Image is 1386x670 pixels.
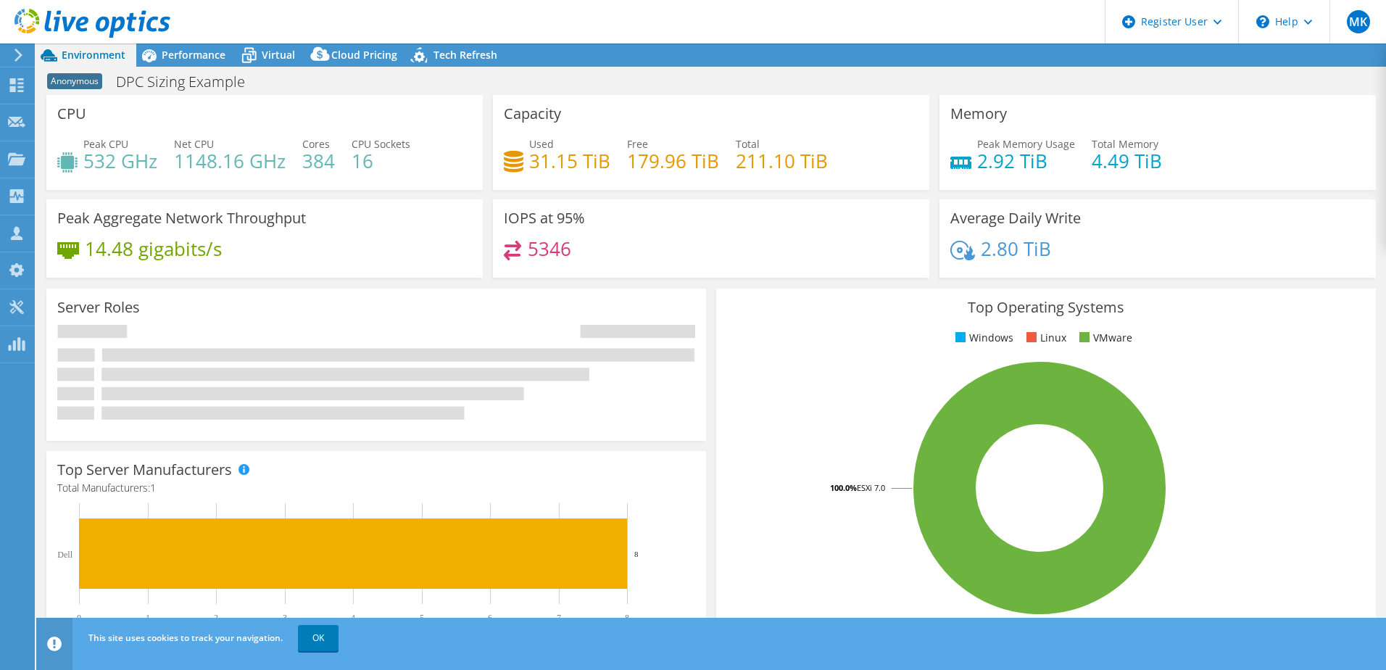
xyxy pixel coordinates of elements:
span: This site uses cookies to track your navigation. [88,632,283,644]
span: Total [736,137,760,151]
h4: Total Manufacturers: [57,480,695,496]
span: MK [1347,10,1370,33]
span: Used [529,137,554,151]
h3: Peak Aggregate Network Throughput [57,210,306,226]
h4: 384 [302,153,335,169]
h3: CPU [57,106,86,122]
text: 6 [488,613,492,623]
span: Performance [162,48,225,62]
h3: Server Roles [57,299,140,315]
text: 7 [557,613,561,623]
h3: Average Daily Write [950,210,1081,226]
h4: 14.48 gigabits/s [85,241,222,257]
h3: Memory [950,106,1007,122]
li: VMware [1076,330,1132,346]
h4: 5346 [528,241,571,257]
span: Virtual [262,48,295,62]
span: Cloud Pricing [331,48,397,62]
span: 1 [150,481,156,495]
h3: Top Operating Systems [727,299,1365,315]
h3: IOPS at 95% [504,210,585,226]
tspan: ESXi 7.0 [857,482,885,493]
h4: 16 [352,153,410,169]
h1: DPC Sizing Example [109,74,267,90]
text: 5 [420,613,424,623]
h4: 2.92 TiB [977,153,1075,169]
span: CPU Sockets [352,137,410,151]
text: 1 [146,613,150,623]
text: 8 [625,613,629,623]
text: 0 [77,613,81,623]
li: Linux [1023,330,1066,346]
span: Free [627,137,648,151]
h3: Capacity [504,106,561,122]
span: Anonymous [47,73,102,89]
span: Peak CPU [83,137,128,151]
h3: Top Server Manufacturers [57,462,232,478]
h4: 2.80 TiB [981,241,1051,257]
span: Peak Memory Usage [977,137,1075,151]
text: 3 [283,613,287,623]
tspan: 100.0% [830,482,857,493]
h4: 532 GHz [83,153,157,169]
span: Total Memory [1092,137,1158,151]
li: Windows [952,330,1013,346]
text: 2 [214,613,218,623]
h4: 179.96 TiB [627,153,719,169]
h4: 4.49 TiB [1092,153,1162,169]
h4: 31.15 TiB [529,153,610,169]
span: Environment [62,48,125,62]
h4: 1148.16 GHz [174,153,286,169]
span: Net CPU [174,137,214,151]
text: 8 [634,550,639,558]
a: OK [298,625,339,651]
svg: \n [1256,15,1269,28]
span: Tech Refresh [433,48,497,62]
h4: 211.10 TiB [736,153,828,169]
text: Dell [57,550,72,560]
text: 4 [351,613,355,623]
span: Cores [302,137,330,151]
